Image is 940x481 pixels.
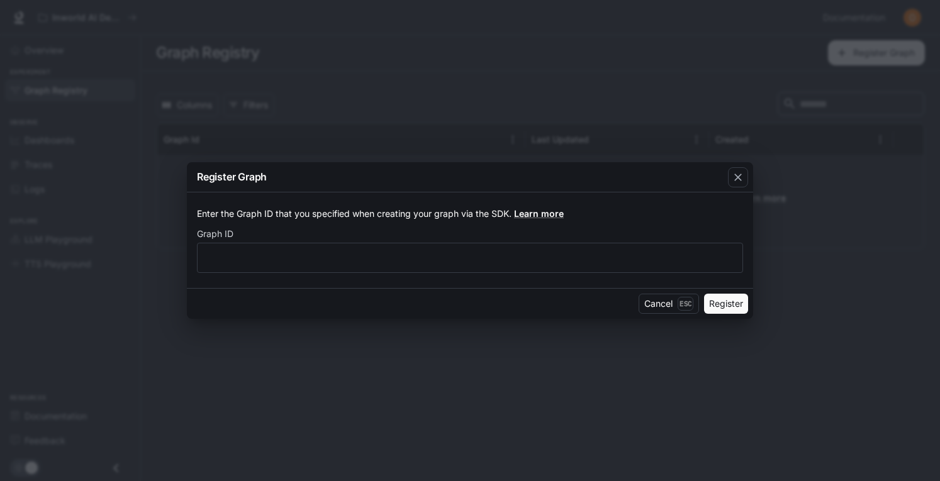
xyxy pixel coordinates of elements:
[197,169,267,184] p: Register Graph
[197,229,233,238] p: Graph ID
[704,294,748,314] button: Register
[514,208,564,219] a: Learn more
[639,294,699,314] button: CancelEsc
[197,207,743,220] p: Enter the Graph ID that you specified when creating your graph via the SDK.
[678,297,693,311] p: Esc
